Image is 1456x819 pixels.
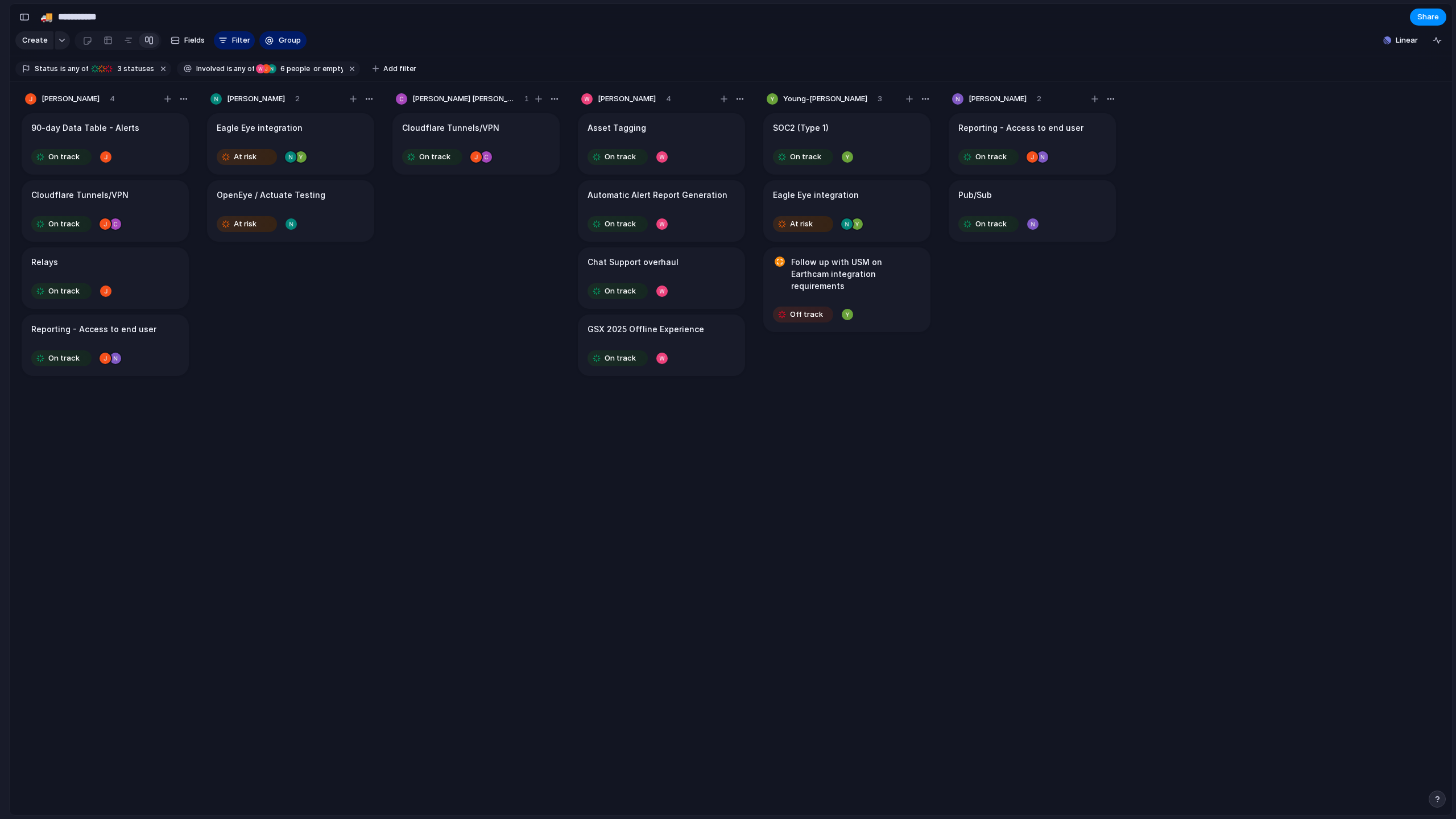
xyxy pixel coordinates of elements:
button: Filter [214,31,255,49]
span: statuses [114,64,154,74]
div: Cloudflare Tunnels/VPNOn track [22,180,189,242]
h1: OpenEye / Actuate Testing [217,189,325,201]
span: 1 [524,93,529,105]
span: Add filter [383,64,416,74]
span: On track [975,151,1007,163]
h1: Follow up with USM on Earthcam integration requirements [791,256,921,292]
span: On track [605,218,636,230]
span: 6 [277,64,287,73]
h1: Eagle Eye integration [217,122,303,134]
span: On track [48,151,80,163]
span: any of [233,64,255,74]
span: 3 [878,93,882,105]
span: On track [605,353,636,364]
span: Linear [1396,35,1418,46]
span: On track [605,151,636,163]
span: or empty [312,64,343,74]
div: 90-day Data Table - AlertsOn track [22,113,189,175]
span: Fields [184,35,205,46]
button: At risk [214,215,280,233]
button: On track [955,148,1021,166]
span: On track [419,151,450,163]
h1: Asset Tagging [588,122,646,134]
button: At risk [770,215,836,233]
span: 2 [1037,93,1041,105]
span: At risk [790,218,813,230]
button: On track [585,148,651,166]
button: At risk [214,148,280,166]
span: is [227,64,233,74]
span: [PERSON_NAME] [598,93,656,105]
button: Add filter [366,61,423,77]
button: On track [585,215,651,233]
span: Create [22,35,48,46]
h1: 90-day Data Table - Alerts [31,122,139,134]
h1: Reporting - Access to end user [31,323,156,336]
span: any of [66,64,88,74]
h1: Eagle Eye integration [773,189,859,201]
div: Asset TaggingOn track [578,113,745,175]
button: On track [955,215,1021,233]
button: On track [28,215,94,233]
span: Filter [232,35,250,46]
button: Group [259,31,307,49]
span: Status [35,64,58,74]
span: [PERSON_NAME] [227,93,285,105]
span: Young-[PERSON_NAME] [783,93,867,105]
span: is [60,64,66,74]
h1: Cloudflare Tunnels/VPN [402,122,499,134]
div: OpenEye / Actuate TestingAt risk [207,180,374,242]
div: Follow up with USM on Earthcam integration requirementsOff track [763,247,930,332]
span: 4 [110,93,115,105]
span: On track [790,151,821,163]
span: On track [48,353,80,364]
span: 2 [295,93,300,105]
button: On track [585,282,651,300]
button: On track [399,148,465,166]
span: At risk [234,151,257,163]
span: people [277,64,310,74]
div: 🚚 [40,9,53,24]
span: On track [605,286,636,297]
span: 3 [114,64,123,73]
button: On track [28,282,94,300]
h1: Cloudflare Tunnels/VPN [31,189,129,201]
span: 4 [666,93,671,105]
button: Share [1410,9,1446,26]
h1: Chat Support overhaul [588,256,679,268]
div: Chat Support overhaulOn track [578,247,745,309]
h1: Automatic Alert Report Generation [588,189,727,201]
div: Cloudflare Tunnels/VPNOn track [392,113,560,175]
button: Fields [166,31,209,49]
button: Off track [770,305,836,324]
button: On track [28,349,94,367]
div: Pub/SubOn track [949,180,1116,242]
span: [PERSON_NAME] [PERSON_NAME] [412,93,514,105]
div: RelaysOn track [22,247,189,309]
h1: SOC2 (Type 1) [773,122,829,134]
span: Group [279,35,301,46]
button: On track [770,148,836,166]
div: Automatic Alert Report GenerationOn track [578,180,745,242]
span: Involved [196,64,225,74]
button: Linear [1379,32,1422,49]
div: Reporting - Access to end userOn track [949,113,1116,175]
span: On track [975,218,1007,230]
span: Share [1417,11,1439,23]
h1: GSX 2025 Offline Experience [588,323,704,336]
button: 6 peopleor empty [255,63,345,75]
span: On track [48,286,80,297]
button: On track [28,148,94,166]
div: SOC2 (Type 1)On track [763,113,930,175]
button: Create [15,31,53,49]
button: 🚚 [38,8,56,26]
button: isany of [58,63,90,75]
button: 3 statuses [89,63,156,75]
div: Eagle Eye integrationAt risk [207,113,374,175]
span: At risk [234,218,257,230]
div: Eagle Eye integrationAt risk [763,180,930,242]
span: Off track [790,309,823,320]
div: GSX 2025 Offline ExperienceOn track [578,315,745,376]
span: [PERSON_NAME] [969,93,1027,105]
button: On track [585,349,651,367]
